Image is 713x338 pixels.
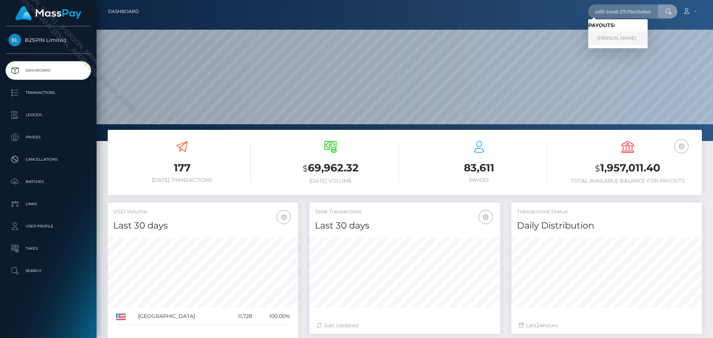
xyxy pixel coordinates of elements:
[9,65,88,76] p: Dashboard
[315,208,494,216] h5: Total Transactions
[262,178,399,184] h6: [DATE] Volume
[9,243,88,254] p: Taxes
[6,150,91,169] a: Cancellations
[317,322,492,329] div: Just Updated
[6,83,91,102] a: Transactions
[588,32,648,45] a: [PERSON_NAME]
[9,87,88,98] p: Transactions
[262,161,399,176] h3: 69,962.32
[6,37,91,43] span: B2SPIN Limited
[6,173,91,191] a: Batches
[227,308,255,325] td: 11,728
[113,177,251,183] h6: [DATE] Transactions
[6,195,91,213] a: Links
[588,4,658,19] input: Search...
[9,34,21,46] img: B2SPIN Limited
[15,6,81,20] img: MassPay Logo
[595,163,600,174] small: $
[116,314,126,320] img: US.png
[537,322,543,329] span: 24
[113,208,293,216] h5: USD Volume
[559,161,696,176] h3: 1,957,011.40
[588,22,648,29] h6: Payouts:
[9,176,88,187] p: Batches
[6,262,91,280] a: Search
[559,178,696,184] h6: Total Available Balance for Payouts
[9,154,88,165] p: Cancellations
[519,322,694,329] div: Last hours
[9,198,88,210] p: Links
[113,219,293,232] h4: Last 30 days
[9,132,88,143] p: Payees
[6,239,91,258] a: Taxes
[6,217,91,236] a: User Profile
[113,161,251,175] h3: 177
[9,265,88,276] p: Search
[108,4,139,19] a: Dashboard
[517,219,696,232] h4: Daily Distribution
[6,106,91,124] a: Ledger
[315,219,494,232] h4: Last 30 days
[303,163,308,174] small: $
[9,109,88,121] p: Ledger
[6,128,91,147] a: Payees
[255,308,293,325] td: 100.00%
[410,161,548,175] h3: 83,611
[6,61,91,80] a: Dashboard
[410,177,548,183] h6: Payees
[136,308,227,325] td: [GEOGRAPHIC_DATA]
[9,221,88,232] p: User Profile
[517,208,696,216] h5: Transactions Status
